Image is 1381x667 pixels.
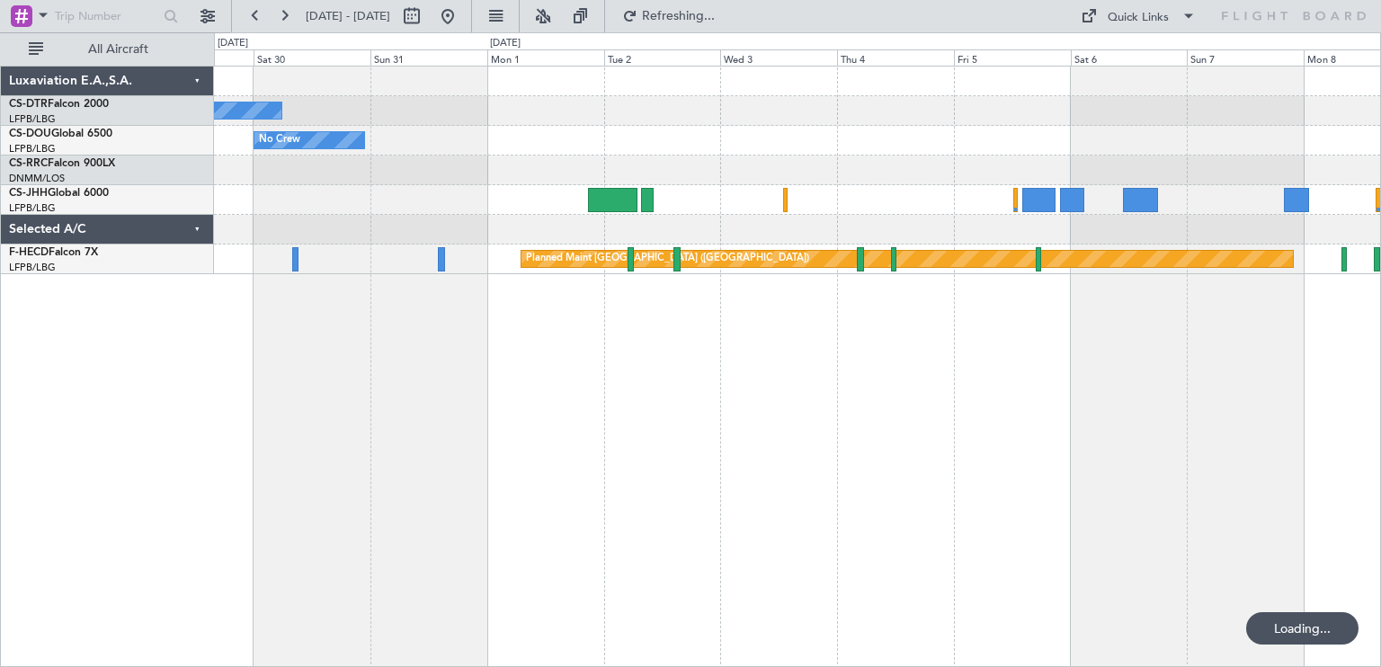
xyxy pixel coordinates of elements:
a: CS-DOUGlobal 6500 [9,129,112,139]
a: DNMM/LOS [9,172,65,185]
a: CS-JHHGlobal 6000 [9,188,109,199]
div: Sun 31 [370,49,487,66]
span: CS-JHH [9,188,48,199]
div: No Crew [259,127,300,154]
div: Quick Links [1108,9,1169,27]
a: CS-RRCFalcon 900LX [9,158,115,169]
a: LFPB/LBG [9,142,56,156]
div: Thu 4 [837,49,954,66]
div: Fri 5 [954,49,1071,66]
span: CS-DTR [9,99,48,110]
span: [DATE] - [DATE] [306,8,390,24]
div: Mon 1 [487,49,604,66]
div: [DATE] [490,36,521,51]
span: Refreshing... [641,10,717,22]
a: LFPB/LBG [9,201,56,215]
button: All Aircraft [20,35,195,64]
span: F-HECD [9,247,49,258]
a: LFPB/LBG [9,112,56,126]
div: Sun 7 [1187,49,1304,66]
span: All Aircraft [47,43,190,56]
a: F-HECDFalcon 7X [9,247,98,258]
div: Sat 6 [1071,49,1188,66]
input: Trip Number [55,3,158,30]
div: Wed 3 [720,49,837,66]
div: Loading... [1246,612,1359,645]
span: CS-DOU [9,129,51,139]
a: CS-DTRFalcon 2000 [9,99,109,110]
div: [DATE] [218,36,248,51]
button: Refreshing... [614,2,722,31]
a: LFPB/LBG [9,261,56,274]
div: Sat 30 [254,49,370,66]
button: Quick Links [1072,2,1205,31]
span: CS-RRC [9,158,48,169]
div: Tue 2 [604,49,721,66]
div: Planned Maint [GEOGRAPHIC_DATA] ([GEOGRAPHIC_DATA]) [526,245,809,272]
